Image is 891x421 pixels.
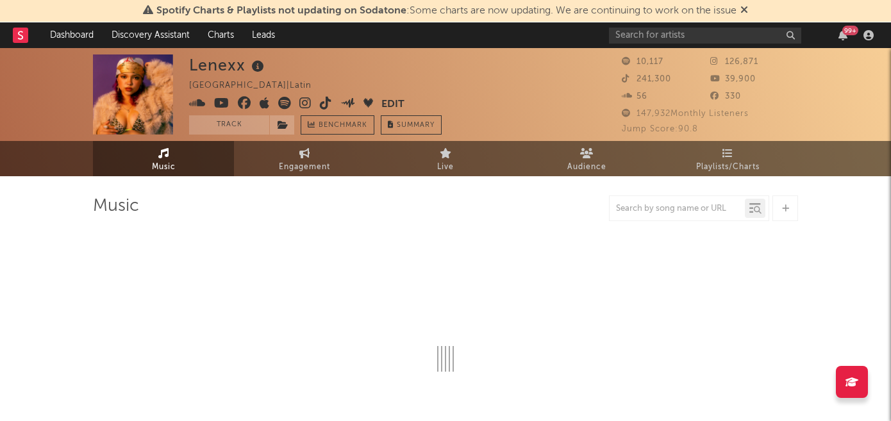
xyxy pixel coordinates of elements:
span: Live [437,160,454,175]
span: Benchmark [319,118,367,133]
div: Lenexx [189,54,267,76]
a: Music [93,141,234,176]
a: Discovery Assistant [103,22,199,48]
a: Live [375,141,516,176]
a: Playlists/Charts [657,141,798,176]
span: 147,932 Monthly Listeners [622,110,749,118]
a: Engagement [234,141,375,176]
button: 99+ [838,30,847,40]
span: 10,117 [622,58,663,66]
a: Leads [243,22,284,48]
span: Music [152,160,176,175]
span: Dismiss [740,6,748,16]
span: Summary [397,122,435,129]
a: Charts [199,22,243,48]
span: Engagement [279,160,330,175]
span: 39,900 [710,75,756,83]
span: 241,300 [622,75,671,83]
span: Jump Score: 90.8 [622,125,698,133]
a: Benchmark [301,115,374,135]
button: Edit [381,97,404,113]
a: Dashboard [41,22,103,48]
button: Summary [381,115,442,135]
input: Search by song name or URL [610,204,745,214]
div: [GEOGRAPHIC_DATA] | Latin [189,78,326,94]
button: Track [189,115,269,135]
span: 330 [710,92,741,101]
span: : Some charts are now updating. We are continuing to work on the issue [156,6,737,16]
span: Spotify Charts & Playlists not updating on Sodatone [156,6,406,16]
span: 126,871 [710,58,758,66]
span: 56 [622,92,647,101]
div: 99 + [842,26,858,35]
span: Audience [567,160,606,175]
a: Audience [516,141,657,176]
input: Search for artists [609,28,801,44]
span: Playlists/Charts [696,160,760,175]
